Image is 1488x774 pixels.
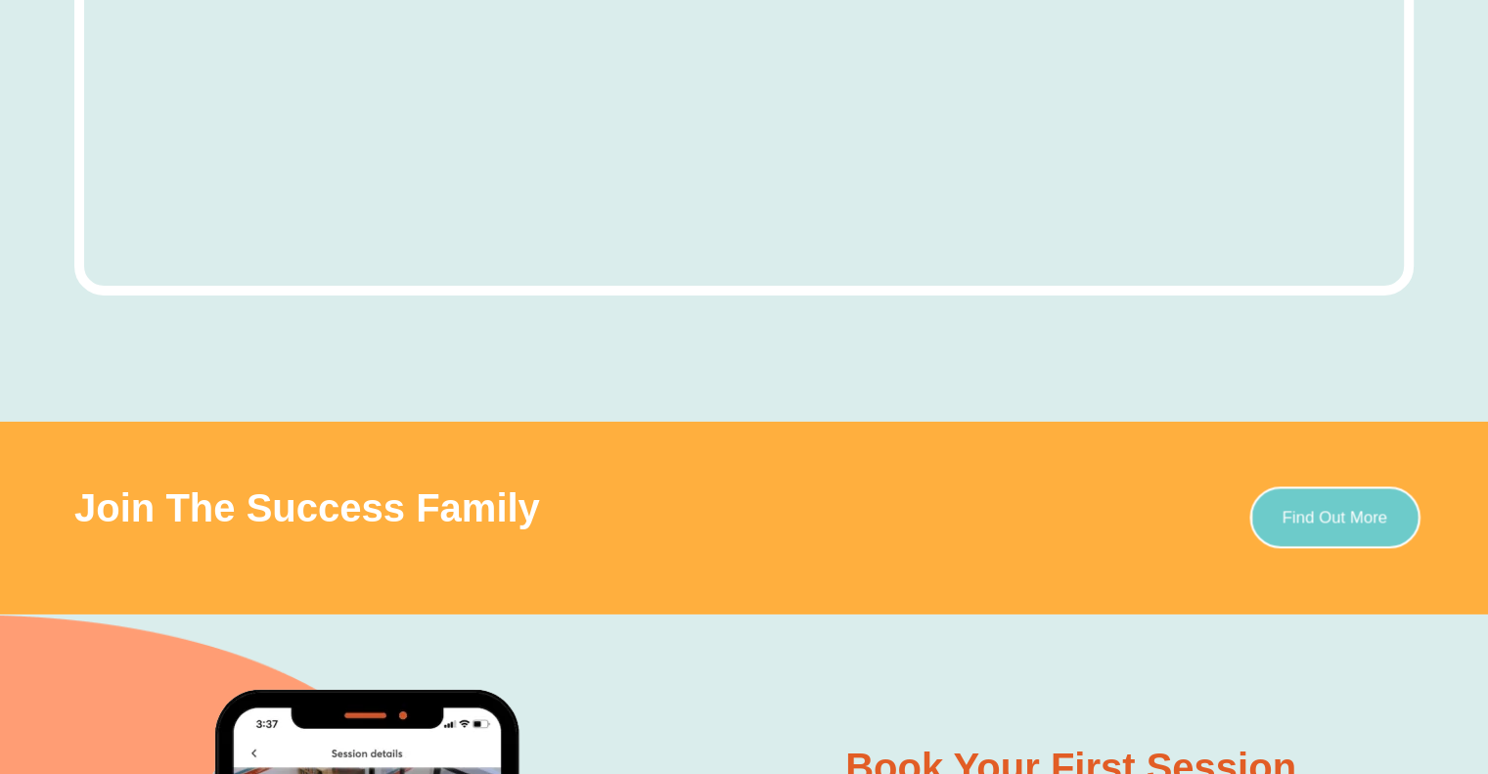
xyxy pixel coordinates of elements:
[1283,510,1387,526] span: Find Out More
[1162,554,1488,774] iframe: Chat Widget
[74,488,1130,527] h2: Join The Success Family
[1249,487,1420,549] a: Find Out More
